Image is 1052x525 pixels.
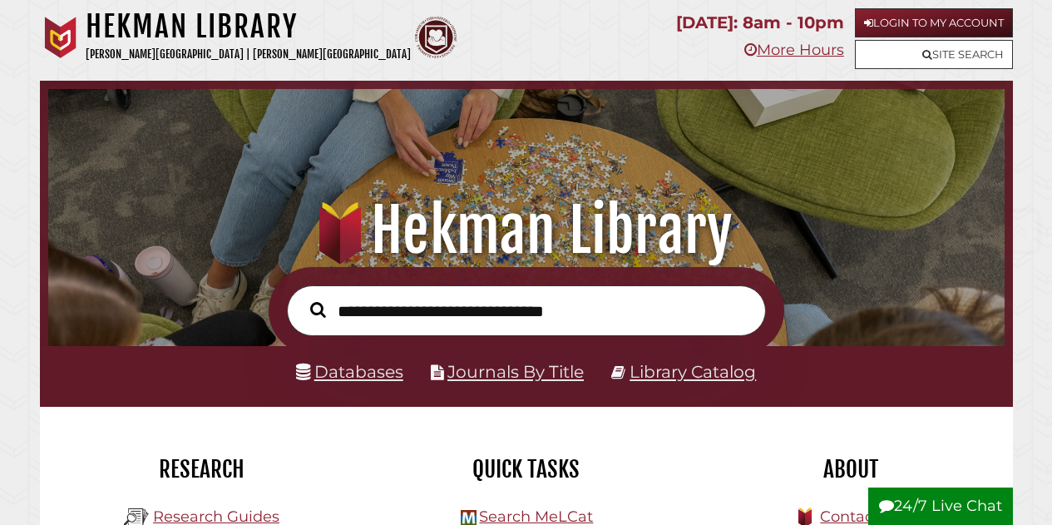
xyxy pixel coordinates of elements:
[447,361,584,382] a: Journals By Title
[302,298,334,322] button: Search
[855,40,1013,69] a: Site Search
[52,455,352,483] h2: Research
[296,361,403,382] a: Databases
[744,41,844,59] a: More Hours
[630,361,756,382] a: Library Catalog
[855,8,1013,37] a: Login to My Account
[377,455,676,483] h2: Quick Tasks
[676,8,844,37] p: [DATE]: 8am - 10pm
[988,217,1048,245] a: Back to Top
[310,301,326,318] i: Search
[86,8,411,45] h1: Hekman Library
[86,45,411,64] p: [PERSON_NAME][GEOGRAPHIC_DATA] | [PERSON_NAME][GEOGRAPHIC_DATA]
[40,17,81,58] img: Calvin University
[415,17,457,58] img: Calvin Theological Seminary
[701,455,1000,483] h2: About
[63,194,988,267] h1: Hekman Library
